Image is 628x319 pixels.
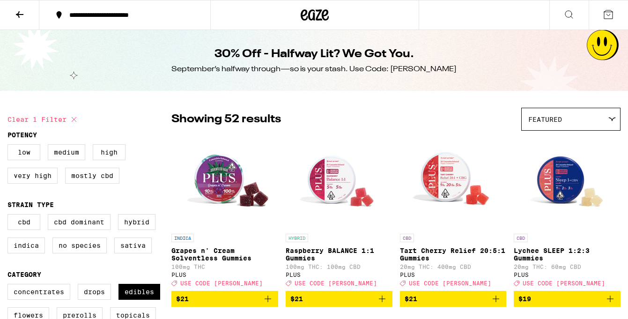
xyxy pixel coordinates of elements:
[7,214,40,230] label: CBD
[118,214,155,230] label: Hybrid
[523,280,605,286] span: USE CODE [PERSON_NAME]
[514,247,621,262] p: Lychee SLEEP 1:2:3 Gummies
[514,272,621,278] div: PLUS
[405,295,417,303] span: $21
[528,116,562,123] span: Featured
[286,291,392,307] button: Add to bag
[7,108,80,131] button: Clear 1 filter
[7,131,37,139] legend: Potency
[118,284,160,300] label: Edibles
[214,46,414,62] h1: 30% Off - Halfway Lit? We Got You.
[6,7,67,14] span: Hi. Need any help?
[295,280,377,286] span: USE CODE [PERSON_NAME]
[171,135,278,291] a: Open page for Grapes n' Cream Solventless Gummies from PLUS
[400,135,507,291] a: Open page for Tart Cherry Relief 20:5:1 Gummies from PLUS
[78,284,111,300] label: Drops
[292,135,386,229] img: PLUS - Raspberry BALANCE 1:1 Gummies
[93,144,126,160] label: High
[176,295,189,303] span: $21
[171,111,281,127] p: Showing 52 results
[114,237,152,253] label: Sativa
[171,64,457,74] div: September’s halfway through—so is your stash. Use Code: [PERSON_NAME]
[286,272,392,278] div: PLUS
[7,144,40,160] label: Low
[290,295,303,303] span: $21
[286,135,392,291] a: Open page for Raspberry BALANCE 1:1 Gummies from PLUS
[514,264,621,270] p: 20mg THC: 60mg CBD
[171,247,278,262] p: Grapes n' Cream Solventless Gummies
[171,234,194,242] p: INDICA
[180,280,263,286] span: USE CODE [PERSON_NAME]
[48,144,85,160] label: Medium
[7,237,45,253] label: Indica
[48,214,111,230] label: CBD Dominant
[400,272,507,278] div: PLUS
[7,271,41,278] legend: Category
[171,272,278,278] div: PLUS
[171,291,278,307] button: Add to bag
[514,234,528,242] p: CBD
[400,234,414,242] p: CBD
[518,295,531,303] span: $19
[286,247,392,262] p: Raspberry BALANCE 1:1 Gummies
[7,201,54,208] legend: Strain Type
[400,247,507,262] p: Tart Cherry Relief 20:5:1 Gummies
[520,135,614,229] img: PLUS - Lychee SLEEP 1:2:3 Gummies
[400,291,507,307] button: Add to bag
[409,280,491,286] span: USE CODE [PERSON_NAME]
[171,264,278,270] p: 100mg THC
[52,237,107,253] label: No Species
[178,135,272,229] img: PLUS - Grapes n' Cream Solventless Gummies
[406,135,500,229] img: PLUS - Tart Cherry Relief 20:5:1 Gummies
[514,135,621,291] a: Open page for Lychee SLEEP 1:2:3 Gummies from PLUS
[7,168,58,184] label: Very High
[65,168,119,184] label: Mostly CBD
[7,284,70,300] label: Concentrates
[400,264,507,270] p: 20mg THC: 400mg CBD
[514,291,621,307] button: Add to bag
[286,234,308,242] p: HYBRID
[286,264,392,270] p: 100mg THC: 100mg CBD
